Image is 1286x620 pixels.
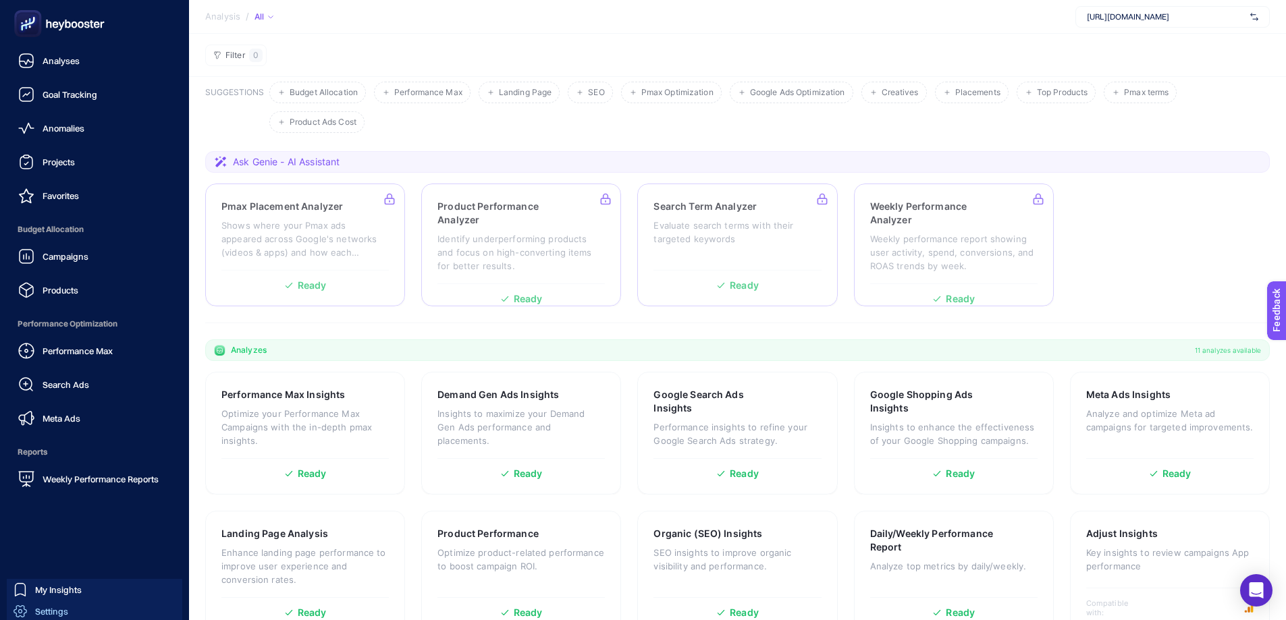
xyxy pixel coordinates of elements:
span: 11 analyzes available [1195,345,1261,356]
a: Goal Tracking [11,81,178,108]
a: Meta Ads [11,405,178,432]
a: Products [11,277,178,304]
a: Projects [11,148,178,175]
p: Enhance landing page performance to improve user experience and conversion rates. [221,546,389,586]
h3: Demand Gen Ads Insights [437,388,559,401]
p: Insights to enhance the effectiveness of your Google Shopping campaigns. [870,420,1038,447]
h3: Performance Max Insights [221,388,345,401]
span: / [246,11,249,22]
span: Ready [730,469,759,478]
a: Pmax Placement AnalyzerShows where your Pmax ads appeared across Google's networks (videos & apps... [205,184,405,306]
span: Goal Tracking [43,89,97,100]
span: Anomalies [43,123,84,134]
h3: Adjust Insights [1086,527,1158,540]
span: Ready [298,469,327,478]
p: SEO insights to improve organic visibility and performance. [653,546,821,573]
span: Performance Optimization [11,310,178,337]
h3: Google Shopping Ads Insights [870,388,996,415]
p: Analyze and optimize Meta ad campaigns for targeted improvements. [1086,407,1254,434]
p: Analyze top metrics by daily/weekly. [870,559,1038,573]
a: Product Performance AnalyzerIdentify underperforming products and focus on high-converting items ... [421,184,621,306]
button: Filter0 [205,45,267,66]
span: Favorites [43,190,79,201]
span: Compatible with: [1086,598,1147,617]
span: Landing Page [499,88,552,98]
span: 0 [253,50,259,61]
a: Meta Ads InsightsAnalyze and optimize Meta ad campaigns for targeted improvements.Ready [1070,372,1270,495]
p: Optimize product-related performance to boost campaign ROI. [437,546,605,573]
a: Google Shopping Ads InsightsInsights to enhance the effectiveness of your Google Shopping campaig... [854,372,1054,495]
a: Google Search Ads InsightsPerformance insights to refine your Google Search Ads strategy.Ready [637,372,837,495]
span: Ready [946,469,975,478]
span: Weekly Performance Reports [43,474,159,484]
img: svg%3e [1250,10,1258,24]
span: Ready [946,608,975,617]
span: Placements [955,88,1000,98]
span: Top Products [1037,88,1088,98]
a: Anomalies [11,115,178,142]
span: Analysis [205,11,240,22]
p: Performance insights to refine your Google Search Ads strategy. [653,420,821,447]
a: Demand Gen Ads InsightsInsights to maximize your Demand Gen Ads performance and placements.Ready [421,372,621,495]
h3: Daily/Weekly Performance Report [870,527,996,554]
a: Search Term AnalyzerEvaluate search terms with their targeted keywordsReady [637,184,837,306]
span: Performance Max [394,88,462,98]
p: Key insights to review campaigns App performance [1086,546,1254,573]
h3: Product Performance [437,527,539,540]
span: Ask Genie - AI Assistant [233,155,340,169]
a: Performance Max [11,337,178,364]
a: My Insights [7,579,182,600]
a: Search Ads [11,371,178,398]
span: SEO [588,88,604,98]
span: Product Ads Cost [290,117,356,128]
span: Ready [730,608,759,617]
span: Performance Max [43,345,113,356]
a: Analyses [11,47,178,74]
span: Ready [514,469,543,478]
span: Budget Allocation [11,216,178,243]
div: Open Intercom Messenger [1240,574,1272,607]
a: Favorites [11,182,178,209]
span: Feedback [8,4,51,15]
a: Performance Max InsightsOptimize your Performance Max Campaigns with the in-depth pmax insights.R... [205,372,405,495]
span: Pmax Optimization [641,88,714,98]
span: Filter [225,51,245,61]
span: Creatives [882,88,919,98]
h3: Google Search Ads Insights [653,388,778,415]
span: Analyzes [231,345,267,356]
span: [URL][DOMAIN_NAME] [1087,11,1245,22]
span: Reports [11,439,178,466]
a: Weekly Performance AnalyzerWeekly performance report showing user activity, spend, conversions, a... [854,184,1054,306]
h3: Landing Page Analysis [221,527,328,540]
span: Meta Ads [43,413,80,424]
span: Budget Allocation [290,88,358,98]
span: Campaigns [43,251,88,262]
span: Settings [35,606,68,617]
span: Ready [514,608,543,617]
h3: Organic (SEO) Insights [653,527,762,540]
h3: SUGGESTIONS [205,87,264,133]
span: Ready [1162,469,1191,478]
span: Pmax terms [1124,88,1169,98]
p: Insights to maximize your Demand Gen Ads performance and placements. [437,407,605,447]
span: Google Ads Optimization [750,88,845,98]
h3: Meta Ads Insights [1086,388,1171,401]
span: Ready [298,608,327,617]
div: All [254,11,273,22]
a: Campaigns [11,243,178,270]
p: Optimize your Performance Max Campaigns with the in-depth pmax insights. [221,407,389,447]
a: Weekly Performance Reports [11,466,178,492]
span: My Insights [35,584,82,595]
span: Projects [43,157,75,167]
span: Products [43,285,78,295]
span: Analyses [43,55,80,66]
span: Search Ads [43,379,89,390]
